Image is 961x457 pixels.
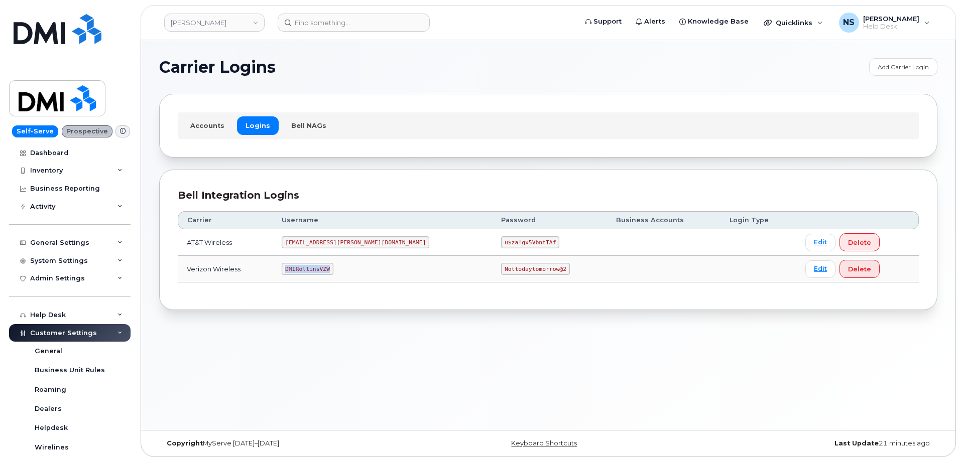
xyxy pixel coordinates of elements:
[511,439,577,447] a: Keyboard Shortcuts
[678,439,937,447] div: 21 minutes ago
[167,439,203,447] strong: Copyright
[159,439,419,447] div: MyServe [DATE]–[DATE]
[282,236,429,248] code: [EMAIL_ADDRESS][PERSON_NAME][DOMAIN_NAME]
[283,116,335,134] a: Bell NAGs
[178,256,273,282] td: Verizon Wireless
[834,439,879,447] strong: Last Update
[282,263,333,275] code: DMIRollinsVZW
[492,211,607,229] th: Password
[839,233,880,251] button: Delete
[869,58,937,76] a: Add Carrier Login
[848,264,871,274] span: Delete
[273,211,492,229] th: Username
[501,263,569,275] code: Nottodaytomorrow@2
[159,60,276,75] span: Carrier Logins
[501,236,559,248] code: u$za!gx5VbntTAf
[607,211,721,229] th: Business Accounts
[839,260,880,278] button: Delete
[237,116,279,134] a: Logins
[178,188,919,203] div: Bell Integration Logins
[805,260,835,278] a: Edit
[178,211,273,229] th: Carrier
[182,116,233,134] a: Accounts
[178,229,273,256] td: AT&T Wireless
[805,234,835,251] a: Edit
[848,238,871,247] span: Delete
[720,211,796,229] th: Login Type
